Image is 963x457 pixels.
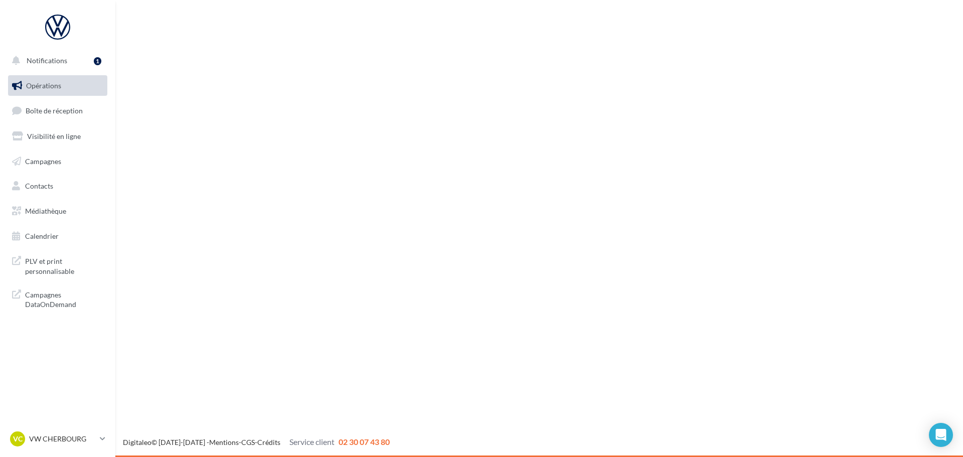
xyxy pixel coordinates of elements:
a: Calendrier [6,226,109,247]
span: Service client [289,437,335,446]
a: Boîte de réception [6,100,109,121]
span: Opérations [26,81,61,90]
span: 02 30 07 43 80 [339,437,390,446]
a: PLV et print personnalisable [6,250,109,280]
span: PLV et print personnalisable [25,254,103,276]
a: Campagnes DataOnDemand [6,284,109,314]
a: Campagnes [6,151,109,172]
span: Campagnes DataOnDemand [25,288,103,310]
a: Médiathèque [6,201,109,222]
a: Digitaleo [123,438,151,446]
a: Contacts [6,176,109,197]
a: Opérations [6,75,109,96]
button: Notifications 1 [6,50,105,71]
div: Open Intercom Messenger [929,423,953,447]
span: Calendrier [25,232,59,240]
a: Crédits [257,438,280,446]
span: Boîte de réception [26,106,83,115]
a: CGS [241,438,255,446]
span: Visibilité en ligne [27,132,81,140]
span: Campagnes [25,157,61,165]
a: VC VW CHERBOURG [8,429,107,448]
span: VC [13,434,23,444]
span: Notifications [27,56,67,65]
a: Visibilité en ligne [6,126,109,147]
div: 1 [94,57,101,65]
span: © [DATE]-[DATE] - - - [123,438,390,446]
span: Contacts [25,182,53,190]
span: Médiathèque [25,207,66,215]
a: Mentions [209,438,239,446]
p: VW CHERBOURG [29,434,96,444]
